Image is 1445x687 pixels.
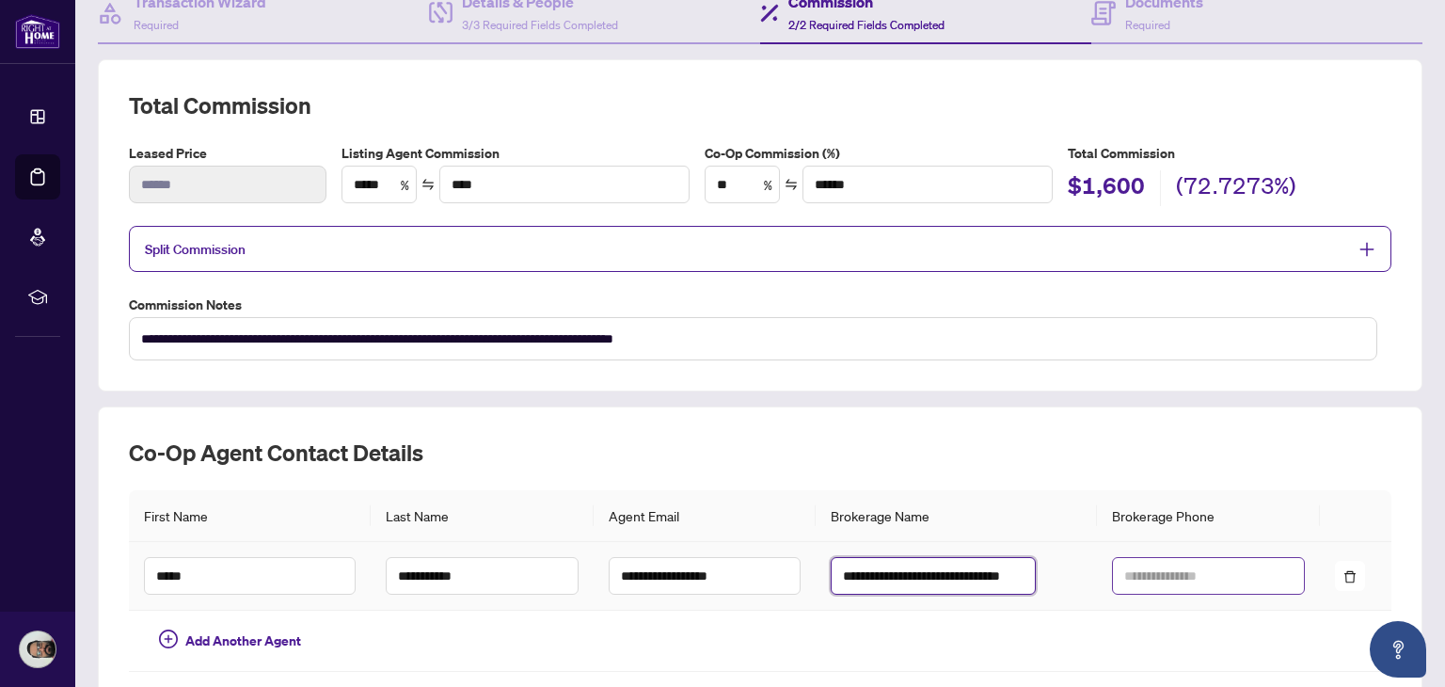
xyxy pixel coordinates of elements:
[129,226,1391,272] div: Split Commission
[129,295,1391,315] label: Commission Notes
[129,143,326,164] label: Leased Price
[421,178,435,191] span: swap
[145,241,246,258] span: Split Commission
[134,18,179,32] span: Required
[341,143,690,164] label: Listing Agent Commission
[1370,621,1426,678] button: Open asap
[20,631,56,667] img: Profile Icon
[1343,570,1357,583] span: delete
[705,143,1053,164] label: Co-Op Commission (%)
[129,90,1391,120] h2: Total Commission
[159,630,178,648] span: plus-circle
[462,18,618,32] span: 3/3 Required Fields Completed
[788,18,945,32] span: 2/2 Required Fields Completed
[129,490,371,542] th: First Name
[1125,18,1170,32] span: Required
[185,631,301,651] span: Add Another Agent
[785,178,798,191] span: swap
[1097,490,1320,542] th: Brokerage Phone
[1068,170,1145,206] h2: $1,600
[371,490,594,542] th: Last Name
[1068,143,1391,164] h5: Total Commission
[144,626,316,656] button: Add Another Agent
[1176,170,1296,206] h2: (72.7273%)
[816,490,1097,542] th: Brokerage Name
[15,14,60,49] img: logo
[1358,241,1375,258] span: plus
[594,490,817,542] th: Agent Email
[129,438,1391,468] h2: Co-op Agent Contact Details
